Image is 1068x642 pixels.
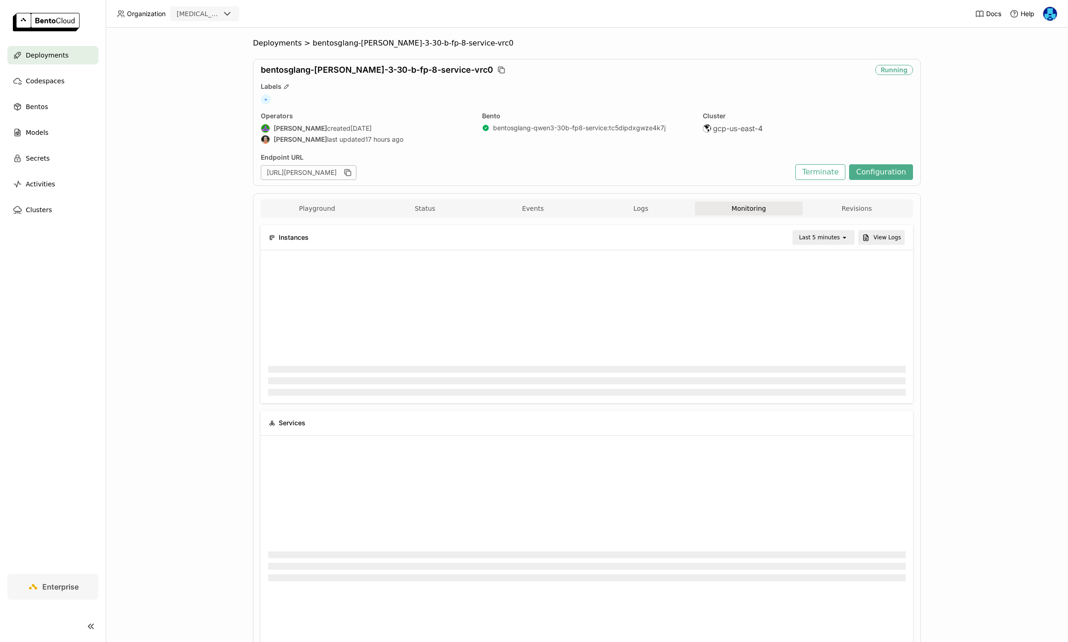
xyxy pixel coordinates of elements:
a: Bentos [7,98,98,116]
button: Status [371,202,479,215]
div: Operators [261,112,471,120]
strong: [PERSON_NAME] [274,135,327,144]
a: Docs [975,9,1001,18]
a: Codespaces [7,72,98,90]
span: bentosglang-[PERSON_NAME]-3-30-b-fp-8-service-vrc0 [313,39,514,48]
span: Enterprise [42,582,79,591]
button: Configuration [849,164,913,180]
button: Monitoring [695,202,803,215]
div: [URL][PERSON_NAME] [261,165,356,180]
input: Selected revia. [221,10,222,19]
img: Sean Sheng [261,135,270,144]
div: created [261,124,471,133]
span: gcp-us-east-4 [713,124,763,133]
button: Terminate [795,164,845,180]
span: Activities [26,179,55,190]
a: Clusters [7,201,98,219]
span: Services [279,418,305,428]
a: Enterprise [7,574,98,600]
span: Deployments [253,39,302,48]
a: Models [7,123,98,142]
span: Docs [986,10,1001,18]
img: Shenyang Zhao [261,124,270,133]
div: Endpoint URL [261,153,791,162]
button: Events [479,202,587,215]
a: bentosglang-qwen3-30b-fp8-service:tc5dipdxgwze4k7j [493,124,666,132]
a: Activities [7,175,98,193]
a: Secrets [7,149,98,168]
span: Clusters [26,204,52,215]
div: Bento [482,112,692,120]
span: Deployments [26,50,69,61]
div: Labels [261,82,913,91]
span: Organization [127,10,166,18]
nav: Breadcrumbs navigation [253,39,921,48]
span: Secrets [26,153,50,164]
span: Logs [633,204,648,213]
span: [DATE] [350,124,372,133]
span: > [302,39,313,48]
span: bentosglang-[PERSON_NAME]-3-30-b-fp-8-service-vrc0 [261,65,493,75]
strong: [PERSON_NAME] [274,124,327,133]
img: logo [13,13,80,31]
span: Instances [279,232,309,243]
img: Yi Guo [1043,7,1057,21]
div: last updated [261,135,471,144]
div: Running [875,65,913,75]
span: Bentos [26,101,48,112]
a: Deployments [7,46,98,64]
div: Help [1010,9,1034,18]
button: View Logs [858,230,905,245]
svg: open [841,234,848,241]
span: Help [1021,10,1034,18]
span: Codespaces [26,75,64,87]
div: [MEDICAL_DATA] [177,9,220,18]
button: Playground [263,202,371,215]
span: 17 hours ago [365,135,403,144]
button: Revisions [803,202,911,215]
span: + [261,94,271,104]
div: Cluster [703,112,913,120]
span: Models [26,127,48,138]
div: Last 5 minutes [799,233,840,242]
